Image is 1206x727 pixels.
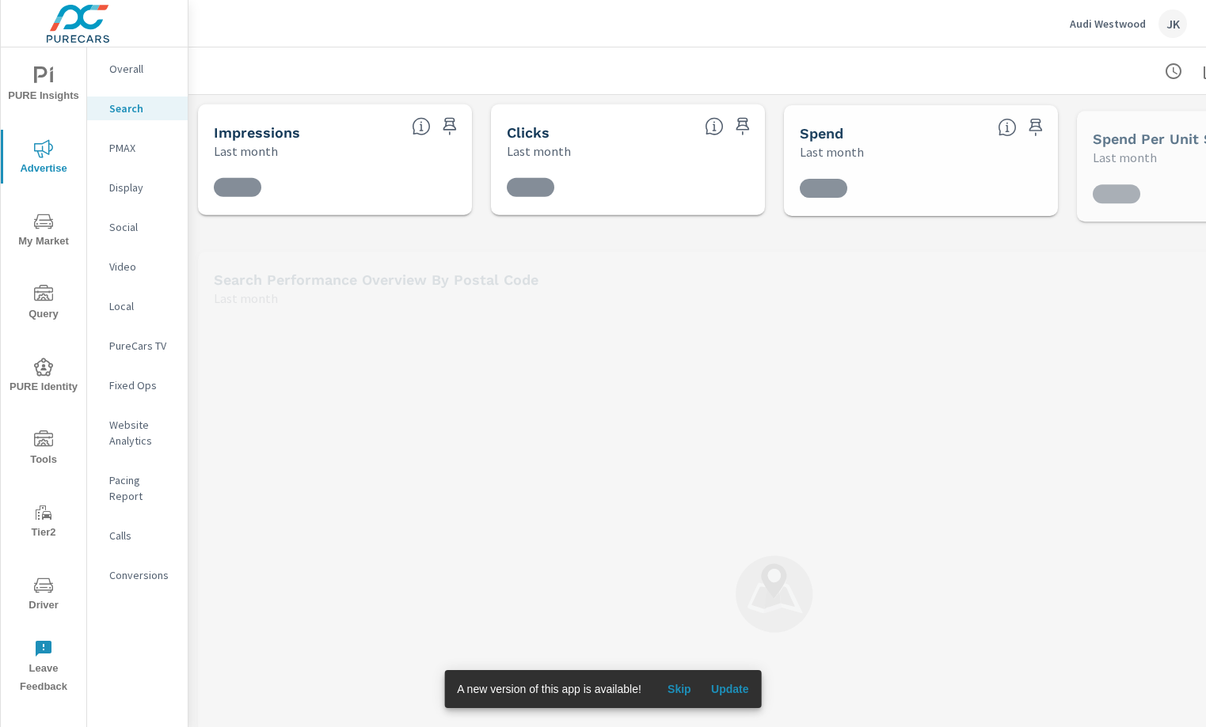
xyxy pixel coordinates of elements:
[1,47,86,702] div: nav menu
[109,140,175,156] p: PMAX
[6,285,82,324] span: Query
[214,142,278,161] p: Last month
[705,117,724,136] span: The number of times an ad was clicked by a consumer.
[214,289,278,308] p: Last month
[109,180,175,195] p: Display
[87,468,188,508] div: Pacing Report
[1070,17,1146,31] p: Audi Westwood
[87,294,188,318] div: Local
[800,125,843,142] h5: Spend
[87,57,188,81] div: Overall
[109,100,175,116] p: Search
[6,639,82,696] span: Leave Feedback
[507,124,550,141] h5: Clicks
[87,373,188,397] div: Fixed Ops
[109,377,175,393] p: Fixed Ops
[109,338,175,354] p: PureCars TV
[87,524,188,547] div: Calls
[214,271,538,288] h5: Search Performance Overview By Postal Code
[87,176,188,199] div: Display
[437,114,462,139] span: Save this to your personalized report
[730,114,755,139] span: Save this to your personalized report
[6,139,82,178] span: Advertise
[998,118,1017,137] span: The amount of money spent on advertising during the period.
[507,142,571,161] p: Last month
[6,576,82,615] span: Driver
[800,142,864,161] p: Last month
[87,215,188,239] div: Social
[6,212,82,251] span: My Market
[109,298,175,314] p: Local
[6,503,82,542] span: Tier2
[6,430,82,469] span: Tools
[457,683,641,695] span: A new version of this app is available!
[1023,115,1048,140] span: Save this to your personalized report
[711,682,749,696] span: Update
[6,358,82,396] span: PURE Identity
[109,417,175,449] p: Website Analytics
[109,567,175,583] p: Conversions
[109,472,175,504] p: Pacing Report
[1093,148,1157,167] p: Last month
[6,66,82,105] span: PURE Insights
[87,334,188,358] div: PureCars TV
[109,259,175,275] p: Video
[109,61,175,77] p: Overall
[412,117,431,136] span: The number of times an ad was shown on your behalf.
[109,528,175,543] p: Calls
[654,676,705,702] button: Skip
[87,136,188,160] div: PMAX
[87,97,188,120] div: Search
[87,563,188,587] div: Conversions
[87,413,188,452] div: Website Analytics
[214,124,300,141] h5: Impressions
[1158,9,1187,38] div: JK
[109,219,175,235] p: Social
[87,255,188,278] div: Video
[660,682,698,696] span: Skip
[705,676,755,702] button: Update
